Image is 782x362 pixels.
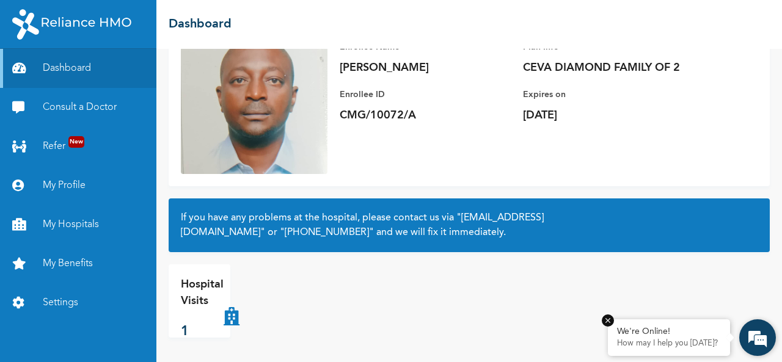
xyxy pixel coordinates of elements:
span: Conversation [6,321,120,330]
div: We're Online! [617,327,721,337]
p: Expires on [523,87,694,102]
div: Chat with us now [64,68,205,84]
span: We're online! [71,115,169,239]
p: [PERSON_NAME] [340,60,511,75]
p: [DATE] [523,108,694,123]
h2: If you have any problems at the hospital, please contact us via or and we will fix it immediately. [181,211,758,240]
a: "[PHONE_NUMBER]" [280,228,374,237]
p: Hospital Visits [181,277,224,310]
p: 1 [181,322,224,342]
img: d_794563401_company_1708531726252_794563401 [23,61,49,92]
img: RelianceHMO's Logo [12,9,131,40]
p: CEVA DIAMOND FAMILY OF 2 [523,60,694,75]
p: Enrollee ID [340,87,511,102]
div: Minimize live chat window [200,6,230,35]
p: CMG/10072/A [340,108,511,123]
p: How may I help you today? [617,339,721,349]
div: FAQs [120,300,233,338]
h2: Dashboard [169,15,232,34]
textarea: Type your message and hit 'Enter' [6,257,233,300]
span: New [68,136,84,148]
img: Enrollee [181,27,327,174]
